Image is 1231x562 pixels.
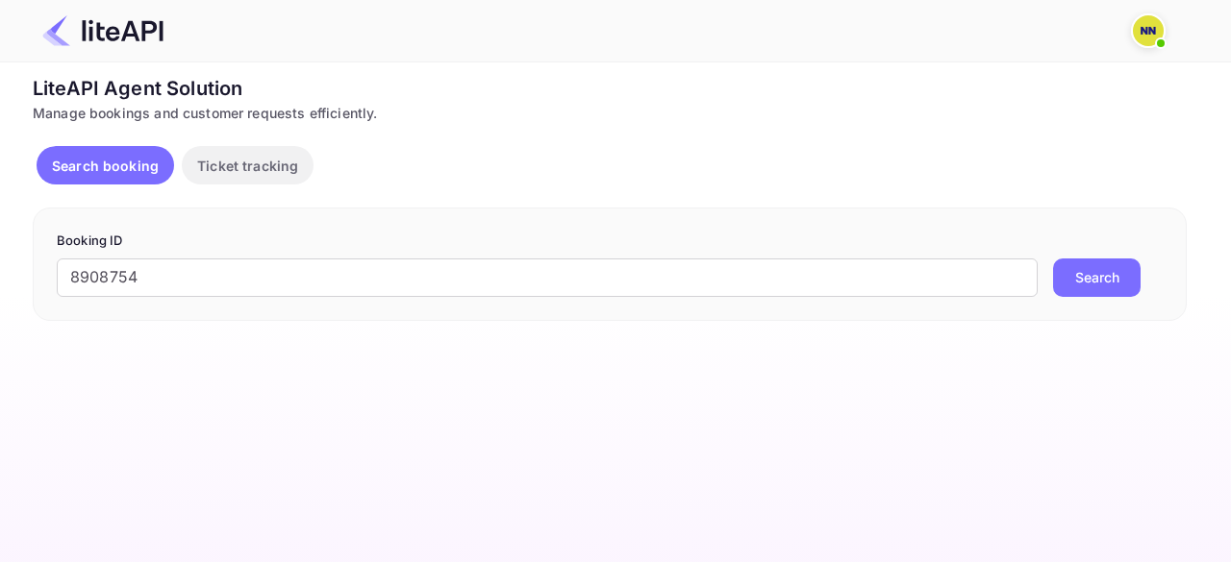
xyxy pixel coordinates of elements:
p: Booking ID [57,232,1163,251]
img: N/A N/A [1133,15,1164,46]
img: LiteAPI Logo [42,15,163,46]
p: Ticket tracking [197,156,298,176]
div: LiteAPI Agent Solution [33,74,1187,103]
input: Enter Booking ID (e.g., 63782194) [57,258,1038,297]
div: Manage bookings and customer requests efficiently. [33,103,1187,123]
p: Search booking [52,156,159,176]
button: Search [1053,258,1141,297]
